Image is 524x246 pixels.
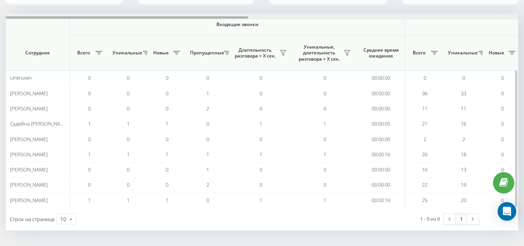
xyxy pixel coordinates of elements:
span: 1 [127,197,130,204]
span: [PERSON_NAME] [10,197,48,204]
span: Входящие звонки [90,21,385,28]
span: 0 [166,181,168,188]
span: 0 [259,74,262,81]
span: Длительность разговора > Х сек. [233,47,277,59]
span: 1 [259,120,262,127]
span: Уникальные [448,50,476,56]
span: 0 [424,74,426,81]
div: 10 [60,215,66,223]
span: 20 [461,197,466,204]
span: 0 [127,74,130,81]
span: 0 [323,74,326,81]
span: 0 [166,90,168,97]
span: 0 [127,105,130,112]
span: 1 [88,120,91,127]
span: 0 [166,74,168,81]
span: 0 [501,90,504,97]
span: 11 [461,105,466,112]
span: Среднее время ожидания [363,47,399,59]
span: 0 [88,90,91,97]
span: Всего [74,50,93,56]
span: 0 [127,90,130,97]
span: 1 [166,151,168,158]
span: 0 [206,197,209,204]
span: 0 [88,105,91,112]
span: 0 [323,136,326,143]
span: 20 [422,151,427,158]
span: 1 [259,151,262,158]
span: 1 [88,151,91,158]
a: 1 [455,214,467,225]
span: 0 [88,181,91,188]
span: 0 [206,136,209,143]
span: 0 [323,105,326,112]
span: 0 [501,74,504,81]
span: Сотрудник [12,50,63,56]
span: 0 [259,136,262,143]
span: [PERSON_NAME] [10,136,48,143]
span: 0 [166,136,168,143]
span: Судейна [PERSON_NAME] [10,120,69,127]
span: 2 [424,136,426,143]
span: 22 [422,181,427,188]
span: 1 [323,197,326,204]
span: 1 [323,120,326,127]
td: 00:00:19 [357,193,405,208]
span: 0 [259,90,262,97]
span: 18 [461,151,466,158]
span: 0 [259,166,262,173]
td: 00:00:00 [357,85,405,101]
span: 0 [501,120,504,127]
span: 0 [166,166,168,173]
span: 0 [323,181,326,188]
span: 25 [422,197,427,204]
span: 0 [501,151,504,158]
span: 0 [259,105,262,112]
span: 0 [501,105,504,112]
div: Open Intercom Messenger [498,202,516,221]
span: 0 [88,166,91,173]
td: 00:00:05 [357,116,405,131]
span: Уникальные, длительность разговора > Х сек. [297,44,341,62]
span: [PERSON_NAME] [10,90,48,97]
span: Всего [409,50,429,56]
span: 1 [206,166,209,173]
span: 0 [501,136,504,143]
span: 33 [461,90,466,97]
td: 00:00:00 [357,70,405,85]
span: 0 [259,181,262,188]
span: 16 [422,166,427,173]
span: 19 [461,181,466,188]
td: 00:00:00 [357,131,405,147]
span: [PERSON_NAME] [10,151,48,158]
span: 0 [166,105,168,112]
span: 0 [501,197,504,204]
span: 0 [501,166,504,173]
span: Новые [487,50,506,56]
span: 13 [461,166,466,173]
span: 1 [206,90,209,97]
span: 2 [206,181,209,188]
span: 1 [323,151,326,158]
span: 21 [422,120,427,127]
span: 16 [461,120,466,127]
span: 1 [206,151,209,158]
span: 0 [88,136,91,143]
span: 1 [127,151,130,158]
span: Строк на странице [10,216,55,223]
span: 0 [462,74,465,81]
span: 1 [166,197,168,204]
span: 0 [88,74,91,81]
span: 0 [206,74,209,81]
span: 1 [259,197,262,204]
span: Новые [151,50,171,56]
span: Unknown [10,74,32,81]
span: Уникальные [112,50,140,56]
span: [PERSON_NAME] [10,181,48,188]
span: 0 [323,90,326,97]
span: 0 [127,181,130,188]
span: 0 [127,136,130,143]
span: 2 [462,136,465,143]
span: 1 [127,120,130,127]
span: 0 [206,120,209,127]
